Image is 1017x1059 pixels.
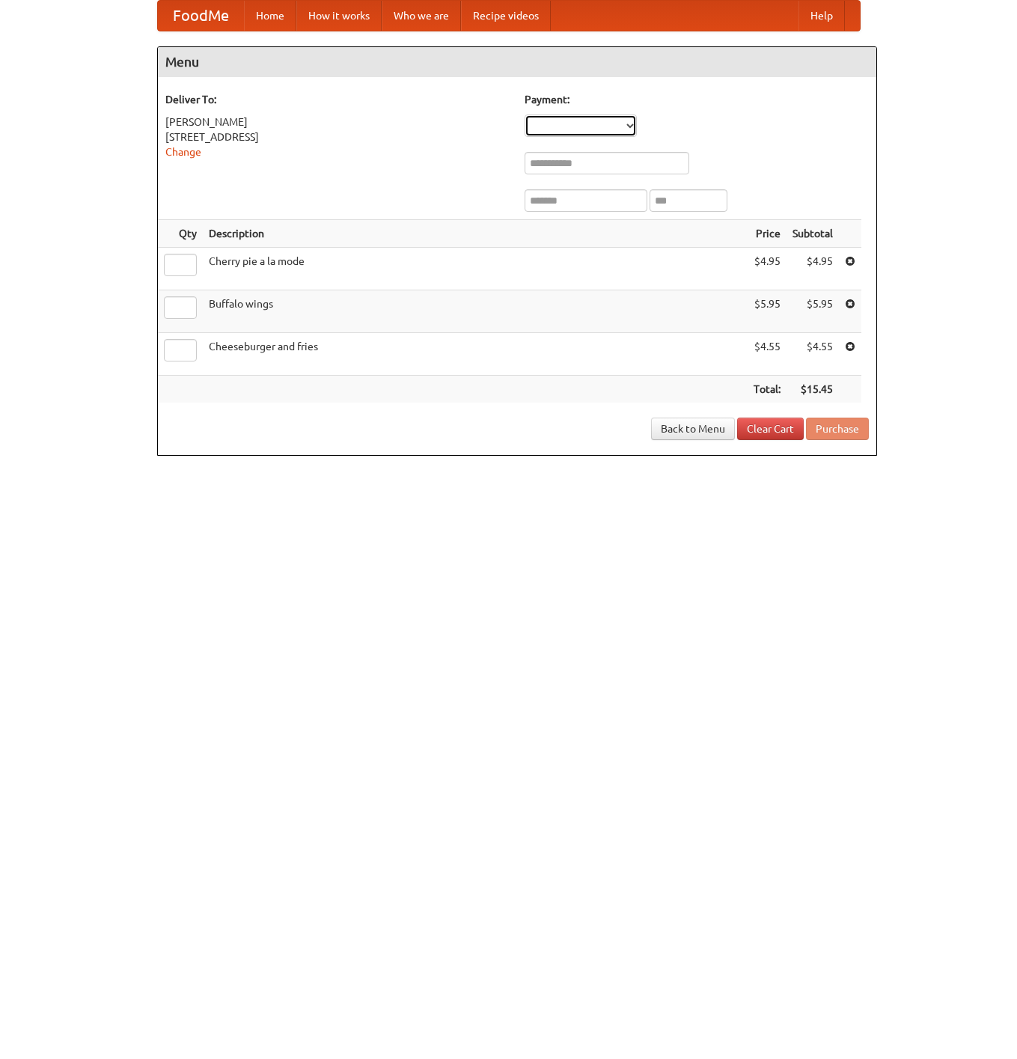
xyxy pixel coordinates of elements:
[737,418,804,440] a: Clear Cart
[165,146,201,158] a: Change
[787,248,839,290] td: $4.95
[203,290,748,333] td: Buffalo wings
[165,92,510,107] h5: Deliver To:
[158,47,876,77] h4: Menu
[651,418,735,440] a: Back to Menu
[798,1,845,31] a: Help
[748,248,787,290] td: $4.95
[787,333,839,376] td: $4.55
[244,1,296,31] a: Home
[461,1,551,31] a: Recipe videos
[806,418,869,440] button: Purchase
[203,220,748,248] th: Description
[787,220,839,248] th: Subtotal
[296,1,382,31] a: How it works
[787,290,839,333] td: $5.95
[748,333,787,376] td: $4.55
[748,220,787,248] th: Price
[203,333,748,376] td: Cheeseburger and fries
[165,115,510,129] div: [PERSON_NAME]
[382,1,461,31] a: Who we are
[165,129,510,144] div: [STREET_ADDRESS]
[158,1,244,31] a: FoodMe
[748,376,787,403] th: Total:
[203,248,748,290] td: Cherry pie a la mode
[158,220,203,248] th: Qty
[748,290,787,333] td: $5.95
[525,92,869,107] h5: Payment:
[787,376,839,403] th: $15.45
